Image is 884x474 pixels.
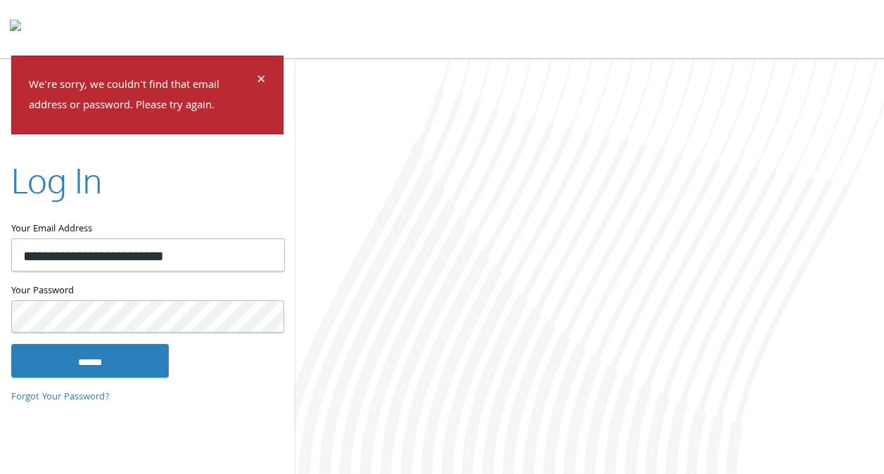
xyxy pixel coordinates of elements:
[29,76,255,117] p: We're sorry, we couldn't find that email address or password. Please try again.
[257,68,266,95] span: ×
[11,157,102,204] h2: Log In
[10,15,21,43] img: todyl-logo-dark.svg
[11,283,283,300] label: Your Password
[257,73,266,90] button: Dismiss alert
[11,390,110,405] a: Forgot Your Password?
